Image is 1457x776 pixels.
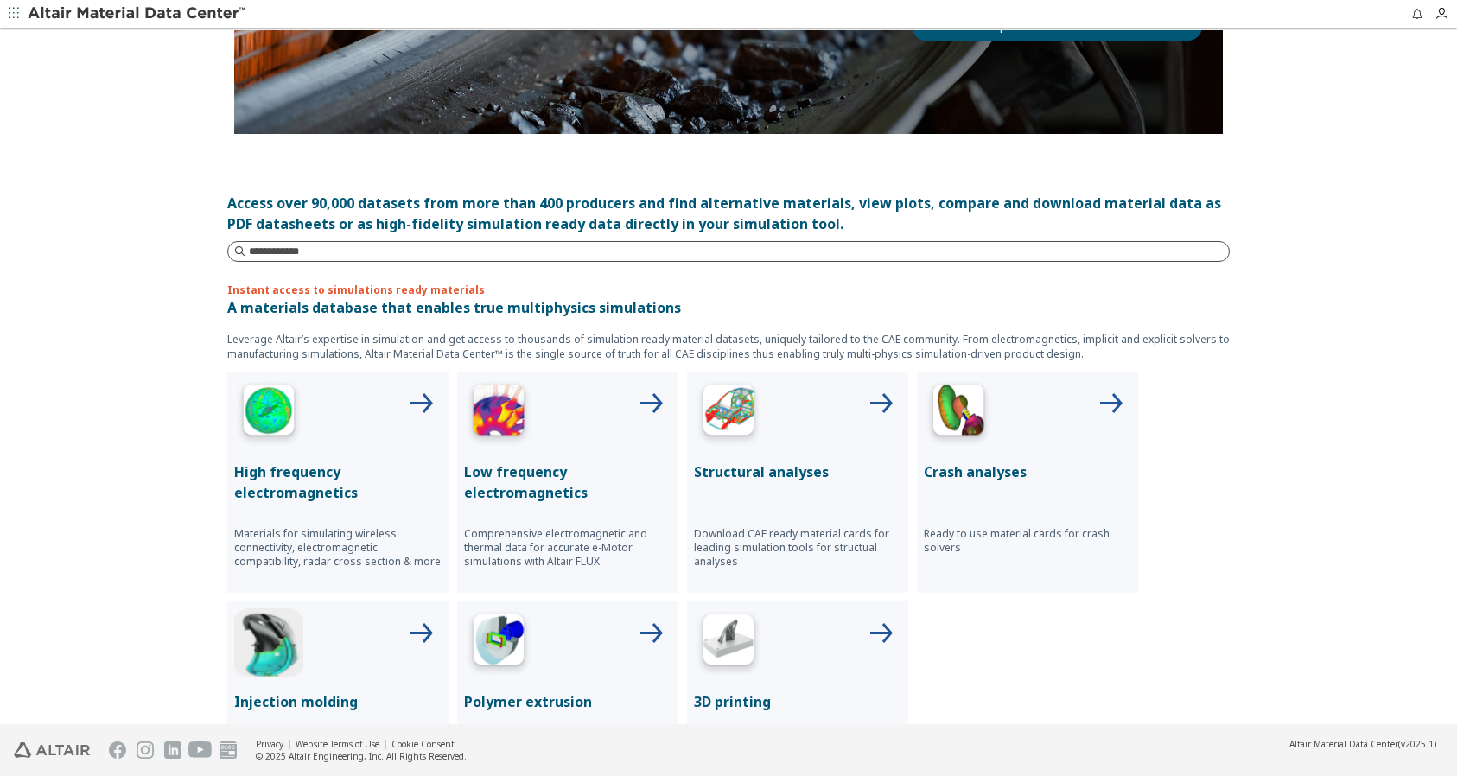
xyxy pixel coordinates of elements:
img: Structural Analyses Icon [694,378,763,448]
p: A materials database that enables true multiphysics simulations [227,297,1230,318]
p: Crash analyses [924,461,1131,482]
a: Cookie Consent [391,738,455,750]
img: Polymer Extrusion Icon [464,608,533,677]
a: Privacy [256,738,283,750]
p: Low frequency electromagnetics [464,461,671,503]
img: Low Frequency Icon [464,378,533,448]
img: High Frequency Icon [234,378,303,448]
a: Website Terms of Use [296,738,379,750]
p: Injection molding [234,691,442,712]
img: 3D Printing Icon [694,608,763,677]
img: Altair Engineering [14,742,90,758]
p: Ready to use material cards for crash solvers [924,527,1131,555]
img: Injection Molding Icon [234,608,303,677]
p: Structural analyses [694,461,901,482]
p: Instant access to simulations ready materials [227,283,1230,297]
span: Altair Material Data Center [1289,738,1398,750]
p: 3D printing [694,691,901,712]
button: Structural Analyses IconStructural analysesDownload CAE ready material cards for leading simulati... [687,372,908,593]
img: Altair Material Data Center [28,5,248,22]
p: Materials for simulating wireless connectivity, electromagnetic compatibility, radar cross sectio... [234,527,442,569]
div: (v2025.1) [1289,738,1436,750]
p: High frequency electromagnetics [234,461,442,503]
p: Polymer extrusion [464,691,671,712]
p: Comprehensive electromagnetic and thermal data for accurate e-Motor simulations with Altair FLUX [464,527,671,569]
div: Access over 90,000 datasets from more than 400 producers and find alternative materials, view plo... [227,193,1230,234]
button: Crash Analyses IconCrash analysesReady to use material cards for crash solvers [917,372,1138,593]
img: Crash Analyses Icon [924,378,993,448]
p: Download CAE ready material cards for leading simulation tools for structual analyses [694,527,901,569]
p: Leverage Altair’s expertise in simulation and get access to thousands of simulation ready materia... [227,332,1230,361]
button: High Frequency IconHigh frequency electromagneticsMaterials for simulating wireless connectivity,... [227,372,449,593]
div: © 2025 Altair Engineering, Inc. All Rights Reserved. [256,750,467,762]
button: Low Frequency IconLow frequency electromagneticsComprehensive electromagnetic and thermal data fo... [457,372,678,593]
